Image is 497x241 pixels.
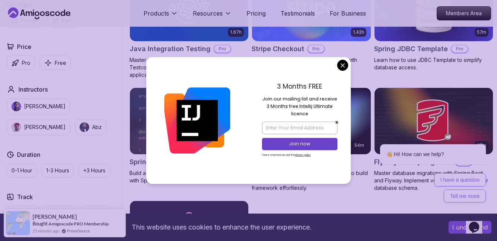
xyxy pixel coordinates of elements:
[355,142,364,148] p: 54m
[466,211,490,234] iframe: chat widget
[40,56,71,70] button: Free
[6,211,30,235] img: provesource social proof notification image
[24,123,66,131] p: [PERSON_NAME]
[330,9,366,18] a: For Business
[33,221,48,227] span: Bought
[92,123,102,131] p: Abz
[193,9,232,24] button: Resources
[144,9,178,24] button: Products
[130,169,249,184] p: Build a fully functional Product API from scratch with Spring Boot.
[356,86,490,208] iframe: chat widget
[6,219,437,235] div: This website uses cookies to enhance the user experience.
[437,6,491,20] a: Members Area
[281,9,315,18] a: Testimonials
[22,59,30,67] p: Pro
[130,88,248,154] img: Spring Boot Product API card
[44,206,77,220] button: Back End
[46,167,69,174] p: 1-3 Hours
[252,56,371,71] p: Accept payments from your customers with Stripe Checkout.
[193,9,223,18] p: Resources
[48,221,109,227] a: Amigoscode PRO Membership
[11,167,32,174] p: 0-1 Hour
[374,56,493,71] p: Learn how to use JDBC Template to simplify database access.
[214,45,231,53] p: Pro
[449,221,491,234] button: Accept cookies
[7,56,35,70] button: Pro
[17,42,31,51] h2: Price
[308,45,324,53] p: Pro
[130,157,208,167] h2: Spring Boot Product API
[81,206,112,220] button: Dev Ops
[33,214,77,220] span: [PERSON_NAME]
[7,98,70,115] button: instructor img[PERSON_NAME]
[252,44,304,54] h2: Stripe Checkout
[24,103,66,110] p: [PERSON_NAME]
[374,44,448,54] h2: Spring JDBC Template
[7,119,70,135] button: instructor img[PERSON_NAME]
[41,164,74,178] button: 1-3 Hours
[353,29,364,35] p: 1.42h
[83,167,105,174] p: +3 Hours
[7,164,37,178] button: 0-1 Hour
[7,206,40,220] button: Front End
[55,59,66,67] p: Free
[130,88,249,184] a: Spring Boot Product API card2.09hSpring Boot Product APIProBuild a fully functional Product API f...
[437,7,491,20] p: Members Area
[477,29,486,35] p: 57m
[144,9,169,18] p: Products
[75,119,107,135] button: instructor imgAbz
[17,192,33,201] h2: Track
[130,44,211,54] h2: Java Integration Testing
[80,122,89,132] img: instructor img
[246,9,266,18] a: Pricing
[67,228,90,234] a: ProveSource
[17,150,40,159] h2: Duration
[230,29,242,35] p: 1.67h
[19,85,48,94] h2: Instructors
[11,102,21,111] img: instructor img
[33,228,60,234] span: 23 minutes ago
[451,45,468,53] p: Pro
[11,122,21,132] img: instructor img
[78,164,110,178] button: +3 Hours
[130,56,249,79] p: Master Java integration testing with Spring Boot, Testcontainers, and WebTestClient for robust ap...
